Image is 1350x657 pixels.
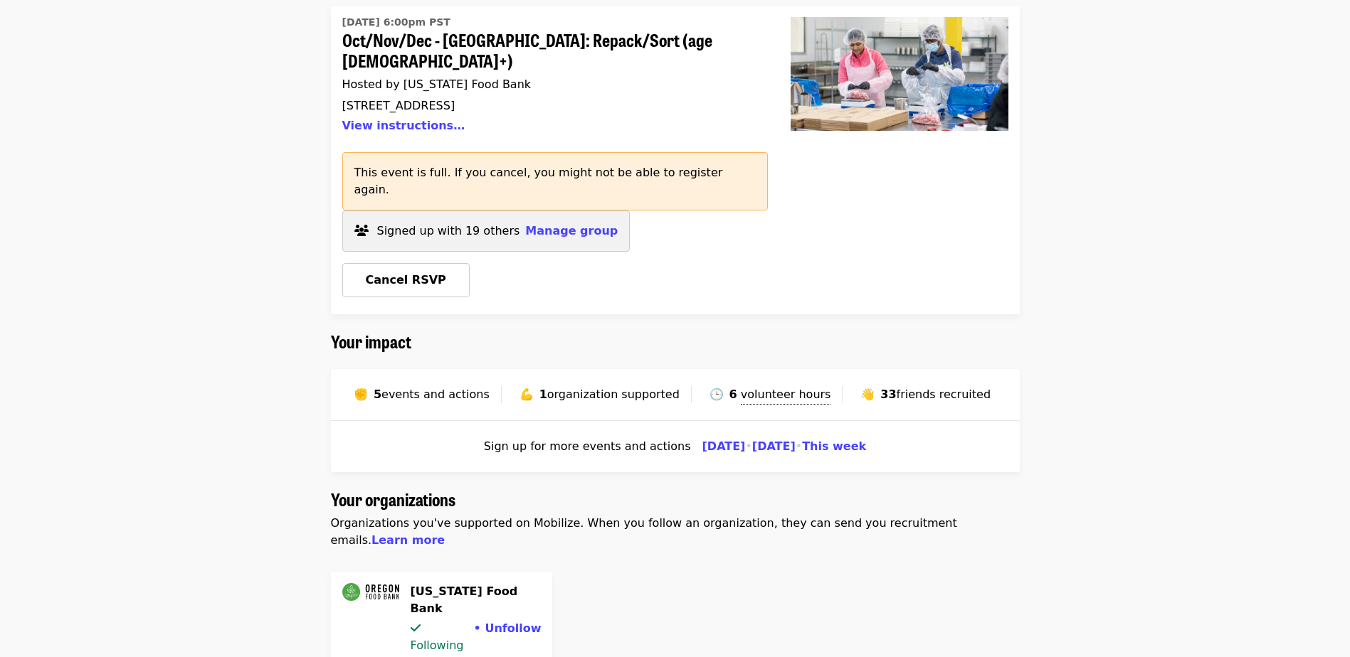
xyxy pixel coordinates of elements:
[371,533,445,547] a: Learn more
[539,388,547,401] strong: 1
[366,273,446,287] span: Cancel RSVP
[741,388,831,401] span: volunteer hours
[411,583,542,617] h4: [US_STATE] Food Bank
[485,621,541,635] span: Unfollow
[342,15,450,30] time: [DATE] 6:00pm PST
[381,388,490,401] span: events and actions
[342,30,756,71] span: Oct/Nov/Dec - [GEOGRAPHIC_DATA]: Repack/Sort (age [DEMOGRAPHIC_DATA]+)
[779,6,1020,314] a: Oct/Nov/Dec - Beaverton: Repack/Sort (age 10+)
[702,439,746,453] a: [DATE]
[710,388,724,401] span: clock face three o'clock emoji
[791,17,1008,131] img: Oct/Nov/Dec - Beaverton: Repack/Sort (age 10+)
[729,388,737,401] strong: 6
[342,263,470,297] button: Cancel RSVP
[520,388,534,401] span: flexed biceps emoji
[737,388,831,405] span: Includes shifts from all organizations you've supported through Mobilize. Calculated based on shi...
[342,119,465,132] button: View instructions…
[411,639,464,652] span: Following
[354,224,369,237] i: users icon
[525,224,618,237] span: Manage group
[354,388,368,401] span: raised fist emoji
[802,439,866,453] a: This week
[752,439,796,453] a: [DATE]
[331,516,957,547] span: Organizations you've supported on Mobilize. When you follow an organization, they can send you re...
[860,388,875,401] span: waving hand emoji
[484,438,691,455] span: Sign up for more events and actions
[342,583,399,601] img: Oregon Food Bank Logo
[377,224,520,237] span: Signed up with 19 others
[525,223,618,240] button: Manage group
[331,328,411,353] span: Your impact
[547,388,680,401] span: organization supported
[331,486,455,511] span: Your organizations
[342,78,532,91] span: Hosted by [US_STATE] Food Bank
[342,99,756,112] div: [STREET_ADDRESS]
[354,164,756,198] p: This event is full. If you cancel, you might not be able to register again.
[897,388,991,401] span: friends recruited
[342,11,756,141] a: Oct/Nov/Dec - Beaverton: Repack/Sort (age 10+)
[796,439,802,453] span: •
[411,621,421,635] i: check icon
[374,388,381,401] strong: 5
[745,439,752,453] span: •
[411,620,542,654] div: •
[880,388,896,401] strong: 33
